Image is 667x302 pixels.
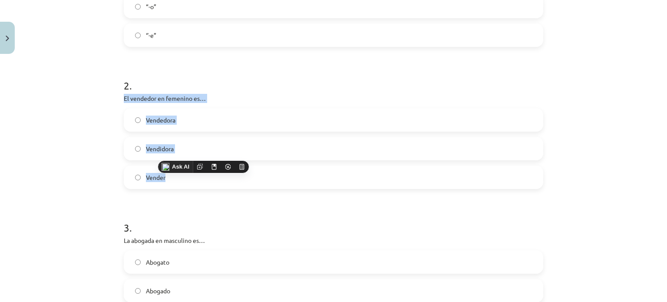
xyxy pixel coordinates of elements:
[146,2,156,11] span: “-o”
[135,4,141,10] input: “-o”
[135,288,141,294] input: Abogado
[135,33,141,38] input: ‘’-e”
[135,259,141,265] input: Abogato
[6,36,9,41] img: icon-close-lesson-0947bae3869378f0d4975bcd49f059093ad1ed9edebbc8119c70593378902aed.svg
[135,146,141,152] input: Vendidora
[135,117,141,123] input: Vendedora
[146,31,156,40] span: ‘’-e”
[146,116,175,125] span: Vendedora
[124,94,543,103] p: El vendedor en femenino es…
[146,144,174,153] span: Vendidora
[146,258,169,267] span: Abogato
[124,206,543,233] h1: 3 .
[146,173,165,182] span: Vender
[146,286,170,295] span: Abogado
[124,64,543,91] h1: 2 .
[124,236,543,245] p: La abogada en masculino es…
[135,175,141,180] input: Vender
